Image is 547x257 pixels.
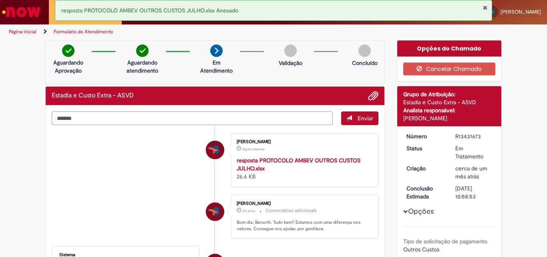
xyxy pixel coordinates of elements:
[400,164,450,172] dt: Criação
[284,45,297,57] img: img-circle-grey.png
[206,141,224,159] div: Thiago César
[237,219,370,232] p: Bom dia, Barsotti. Tudo bem? Estamos com uma diferença nos valores. Consegue nos ajudar, por gent...
[123,59,162,75] p: Aguardando atendimento
[243,208,255,213] span: 2h atrás
[49,59,88,75] p: Aguardando Aprovação
[6,24,359,39] ul: Trilhas de página
[243,147,264,152] span: Agora mesmo
[265,207,317,214] small: Comentários adicionais
[61,7,238,14] span: resposta PROTOCOLO AMBEV OUTROS CUSTOS JULHO.xlsx Anexado
[397,40,502,57] div: Opções do Chamado
[368,91,378,101] button: Adicionar anexos
[237,156,370,180] div: 26.6 KB
[62,45,74,57] img: check-circle-green.png
[501,8,541,15] span: [PERSON_NAME]
[400,184,450,200] dt: Conclusão Estimada
[403,106,496,114] div: Analista responsável:
[455,184,493,200] div: [DATE] 10:58:53
[237,157,360,172] a: resposta PROTOCOLO AMBEV OUTROS CUSTOS JULHO.xlsx
[455,165,487,180] span: cerca de um mês atrás
[136,45,149,57] img: check-circle-green.png
[54,28,113,35] a: Formulário de Atendimento
[197,59,236,75] p: Em Atendimento
[210,45,223,57] img: arrow-next.png
[403,238,487,245] b: Tipo de solicitação de pagamento
[400,132,450,140] dt: Número
[237,140,370,144] div: [PERSON_NAME]
[352,59,378,67] p: Concluído
[279,59,302,67] p: Validação
[403,114,496,122] div: [PERSON_NAME]
[52,111,333,125] textarea: Digite sua mensagem aqui...
[341,111,378,125] button: Enviar
[483,4,488,11] button: Fechar Notificação
[455,164,493,180] div: 20/08/2025 10:49:09
[358,115,373,122] span: Enviar
[403,63,496,75] button: Cancelar Chamado
[243,208,255,213] time: 01/10/2025 09:09:39
[455,132,493,140] div: R13431673
[9,28,36,35] a: Página inicial
[403,246,439,253] span: Outros Custos
[455,144,493,160] div: Em Tratamento
[243,147,264,152] time: 01/10/2025 11:21:37
[206,202,224,221] div: Thiago César
[400,144,450,152] dt: Status
[403,90,496,98] div: Grupo de Atribuição:
[1,4,42,20] img: ServiceNow
[403,98,496,106] div: Estadia e Custo Extra - ASVD
[52,92,134,99] h2: Estadia e Custo Extra - ASVD Histórico de tíquete
[237,201,370,206] div: [PERSON_NAME]
[455,165,487,180] time: 20/08/2025 10:49:09
[358,45,371,57] img: img-circle-grey.png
